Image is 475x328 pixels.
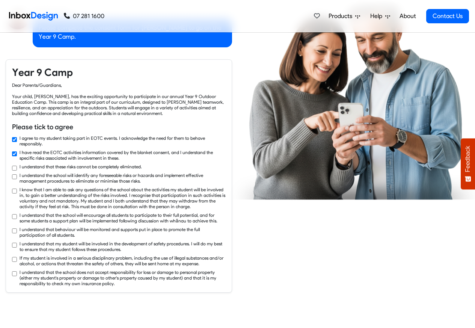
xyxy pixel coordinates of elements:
div: Dear Parents/Guardians, Your child, [PERSON_NAME], has the exciting opportunity to participate in... [12,82,226,116]
label: If my student is involved in a serious disciplinary problem, including the use of illegal substan... [20,255,226,266]
a: Help [367,9,393,24]
label: I understand that behaviour will be monitored and supports put in place to promote the full parti... [20,227,226,238]
h6: Please tick to agree [12,122,226,132]
a: About [397,9,418,24]
label: I understand that the school does not accept responsibility for loss or damage to personal proper... [20,269,226,286]
span: Help [370,12,385,21]
label: I agree to my student taking part in EOTC events. I acknowledge the need for them to behave respo... [20,135,226,147]
a: 07 281 1600 [64,12,104,21]
label: I know that I am able to ask any questions of the school about the activities my student will be ... [20,187,226,209]
span: Feedback [464,146,471,172]
label: I understand that these risks cannot be completely eliminated. [20,164,142,169]
a: Contact Us [426,9,469,23]
label: I have read the EOTC activities information covered by the blanket consent, and I understand the ... [20,150,226,161]
button: Feedback - Show survey [461,138,475,189]
h4: Year 9 Camp [12,66,226,79]
label: I understand the school will identify any foreseeable risks or hazards and implement effective ma... [20,172,226,184]
label: I understand that the school will encourage all students to participate to their full potential, ... [20,212,226,224]
span: Products [329,12,355,21]
a: Products [326,9,363,24]
label: I understand that my student will be involved in the development of safety procedures. I will do ... [20,241,226,252]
